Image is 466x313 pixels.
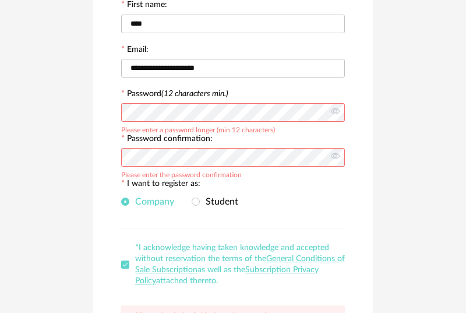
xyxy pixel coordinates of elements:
[121,180,200,190] label: I want to register as:
[127,90,228,98] label: Password
[200,197,238,206] span: Student
[121,169,242,178] div: Please enter the password confirmation
[121,45,149,56] label: Email:
[121,124,275,133] div: Please enter a password longer (min 12 characters)
[129,197,174,206] span: Company
[121,1,167,11] label: First name:
[135,266,319,285] a: Subscription Privacy Policy
[135,244,345,285] span: *I acknowledge having taken knowledge and accepted without reservation the terms of the as well a...
[135,255,345,274] a: General Conditions of Sale Subscription
[121,135,213,145] label: Password confirmation:
[161,90,228,98] i: (12 characters min.)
